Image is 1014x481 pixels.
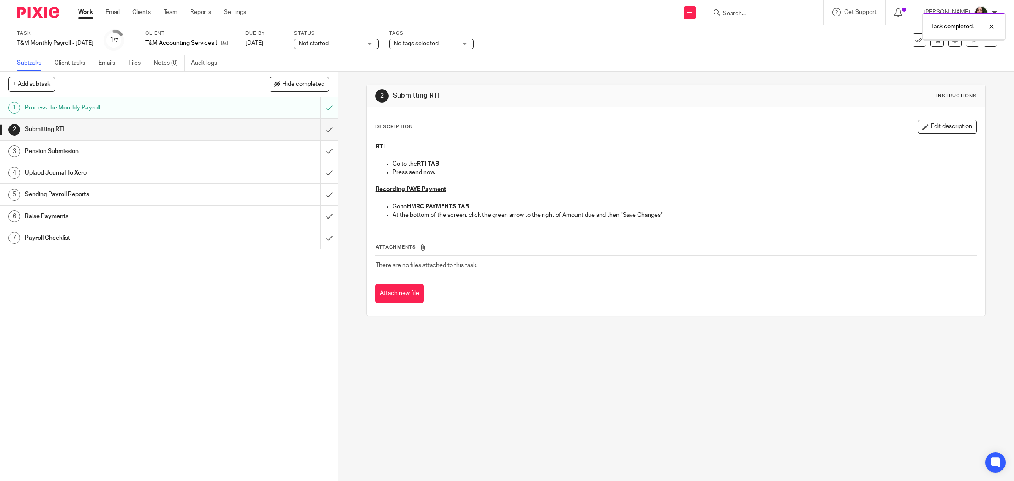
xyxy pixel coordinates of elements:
a: Work [78,8,93,16]
h1: Pension Submission [25,145,216,158]
a: Reports [190,8,211,16]
a: Team [164,8,177,16]
h1: Payroll Checklist [25,232,216,244]
p: At the bottom of the screen, click the green arrow to the right of Amount due and then "Save Chan... [393,211,977,219]
p: Go to [393,202,977,211]
label: Tags [389,30,474,37]
div: 1 [110,35,118,45]
u: Recording PAYE Payment [376,186,446,192]
h1: Uplaod Journal To Xero [25,167,216,179]
div: 6 [8,210,20,222]
span: There are no files attached to this task. [376,262,477,268]
p: T&M Accounting Services Ltd [145,39,217,47]
div: Instructions [936,93,977,99]
span: No tags selected [394,41,439,46]
strong: HMRC PAYMENTS TAB [407,204,469,210]
a: Clients [132,8,151,16]
a: Files [128,55,147,71]
img: Pixie [17,7,59,18]
a: Emails [98,55,122,71]
span: Hide completed [282,81,324,88]
button: Attach new file [375,284,424,303]
div: 2 [8,124,20,136]
p: Press send now. [393,168,977,177]
label: Task [17,30,93,37]
small: /7 [114,38,118,43]
button: + Add subtask [8,77,55,91]
h1: Sending Payroll Reports [25,188,216,201]
u: RTI [376,144,385,150]
h1: Submitting RTI [393,91,694,100]
a: Notes (0) [154,55,185,71]
img: me.jpg [974,6,988,19]
h1: Raise Payments [25,210,216,223]
div: T&M Monthly Payroll - [DATE] [17,39,93,47]
div: 3 [8,145,20,157]
label: Status [294,30,379,37]
div: 5 [8,189,20,201]
div: 4 [8,167,20,179]
span: Attachments [376,245,416,249]
div: 1 [8,102,20,114]
a: Email [106,8,120,16]
button: Hide completed [270,77,329,91]
div: T&amp;M Monthly Payroll - August 2025 [17,39,93,47]
h1: Submitting RTI [25,123,216,136]
a: Client tasks [55,55,92,71]
div: 2 [375,89,389,103]
div: 7 [8,232,20,244]
h1: Process the Monthly Payroll [25,101,216,114]
a: Settings [224,8,246,16]
a: Subtasks [17,55,48,71]
a: Audit logs [191,55,224,71]
label: Due by [245,30,283,37]
p: Description [375,123,413,130]
p: Go to the [393,160,977,168]
span: [DATE] [245,40,263,46]
strong: RTI TAB [417,161,439,167]
span: Not started [299,41,329,46]
label: Client [145,30,235,37]
button: Edit description [918,120,977,134]
p: Task completed. [931,22,974,31]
